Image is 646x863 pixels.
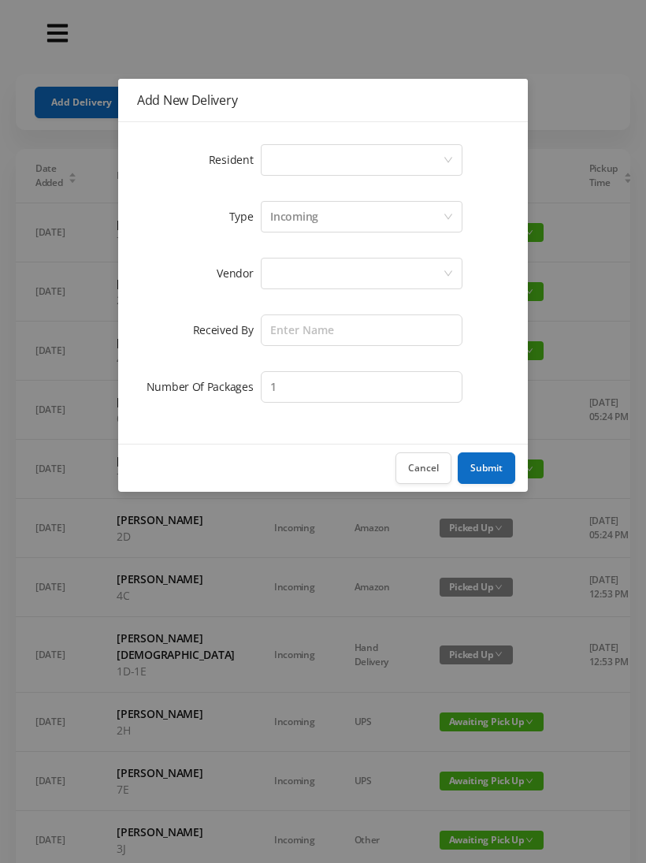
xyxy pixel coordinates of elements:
i: icon: down [444,269,453,280]
button: Submit [458,452,515,484]
i: icon: down [444,212,453,223]
form: Add New Delivery [137,141,509,406]
label: Resident [209,152,262,167]
button: Cancel [395,452,451,484]
div: Add New Delivery [137,91,509,109]
label: Received By [193,322,262,337]
input: Enter Name [261,314,462,346]
label: Vendor [217,266,261,281]
label: Type [229,209,262,224]
div: Incoming [270,202,318,232]
i: icon: down [444,155,453,166]
label: Number Of Packages [147,379,262,394]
